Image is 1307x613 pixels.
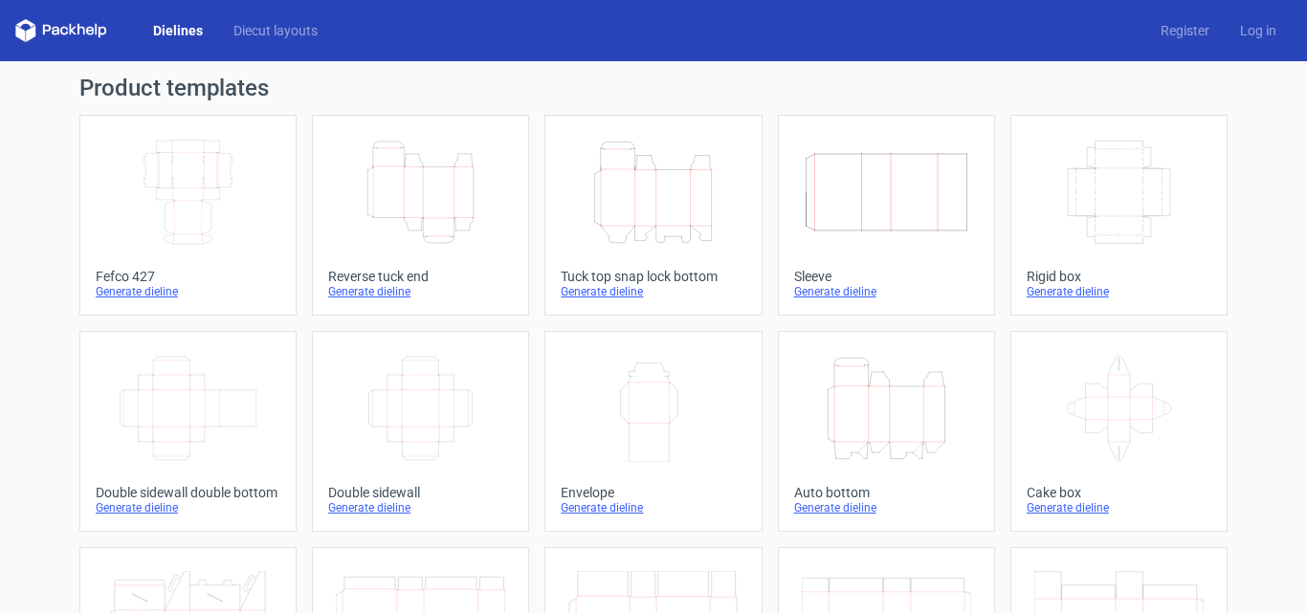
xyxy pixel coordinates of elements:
[1027,485,1211,500] div: Cake box
[328,500,513,515] div: Generate dieline
[778,331,995,532] a: Auto bottomGenerate dieline
[794,485,979,500] div: Auto bottom
[328,485,513,500] div: Double sidewall
[328,284,513,299] div: Generate dieline
[544,331,762,532] a: EnvelopeGenerate dieline
[96,485,280,500] div: Double sidewall double bottom
[312,331,529,532] a: Double sidewallGenerate dieline
[79,331,297,532] a: Double sidewall double bottomGenerate dieline
[1145,21,1225,40] a: Register
[1027,269,1211,284] div: Rigid box
[794,500,979,515] div: Generate dieline
[218,21,333,40] a: Diecut layouts
[1010,115,1228,316] a: Rigid boxGenerate dieline
[561,485,745,500] div: Envelope
[96,284,280,299] div: Generate dieline
[312,115,529,316] a: Reverse tuck endGenerate dieline
[79,115,297,316] a: Fefco 427Generate dieline
[328,269,513,284] div: Reverse tuck end
[561,269,745,284] div: Tuck top snap lock bottom
[1225,21,1292,40] a: Log in
[1027,500,1211,515] div: Generate dieline
[1010,331,1228,532] a: Cake boxGenerate dieline
[794,284,979,299] div: Generate dieline
[138,21,218,40] a: Dielines
[96,500,280,515] div: Generate dieline
[794,269,979,284] div: Sleeve
[561,500,745,515] div: Generate dieline
[79,77,1228,99] h1: Product templates
[1027,284,1211,299] div: Generate dieline
[561,284,745,299] div: Generate dieline
[544,115,762,316] a: Tuck top snap lock bottomGenerate dieline
[96,269,280,284] div: Fefco 427
[778,115,995,316] a: SleeveGenerate dieline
